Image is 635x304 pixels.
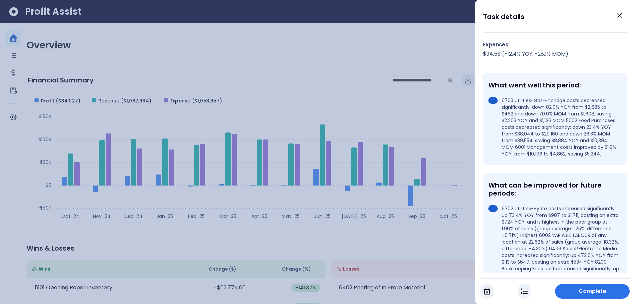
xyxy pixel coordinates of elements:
[555,284,630,299] button: Complete
[612,8,627,23] button: Close
[483,41,627,49] div: Expenses:
[488,81,619,89] div: What went well this period:
[483,11,524,23] h1: Task details
[488,181,619,197] div: What can be improved for future periods:
[579,287,606,295] span: Complete
[483,50,627,58] div: $ 94,531 ( -12.4 % YOY, -28.1 % MOM)
[488,97,619,157] li: 6703 Utilities-Gas-Enbridge costs decreased significantly: down 82.0% YOY from $2,685 to $482 and...
[488,205,619,285] li: 6702 Utilities-Hydro costs increased significantly: up 73.4% YOY from $987 to $1,711, costing an ...
[484,287,490,295] img: Cancel Task
[521,287,528,295] img: In Progress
